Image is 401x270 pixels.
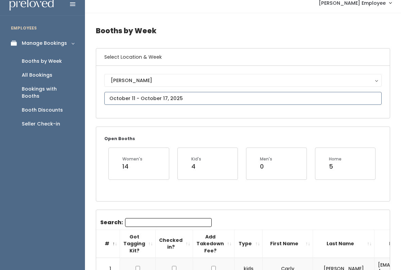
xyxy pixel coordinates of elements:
[313,230,374,258] th: Last Name: activate to sort column ascending
[120,230,156,258] th: Got Tagging Kit?: activate to sort column ascending
[22,107,63,114] div: Booth Discounts
[156,230,193,258] th: Checked in?: activate to sort column ascending
[191,156,201,162] div: Kid's
[193,230,234,258] th: Add Takedown Fee?: activate to sort column ascending
[104,92,382,105] input: October 11 - October 17, 2025
[22,40,67,47] div: Manage Bookings
[111,77,375,84] div: [PERSON_NAME]
[122,162,142,171] div: 14
[22,85,74,100] div: Bookings with Booths
[329,162,342,171] div: 5
[125,218,212,227] input: Search:
[122,156,142,162] div: Women's
[191,162,201,171] div: 4
[104,74,382,87] button: [PERSON_NAME]
[329,156,342,162] div: Home
[22,58,62,65] div: Booths by Week
[96,230,120,258] th: #: activate to sort column descending
[234,230,263,258] th: Type: activate to sort column ascending
[260,162,272,171] div: 0
[96,49,390,66] h6: Select Location & Week
[104,136,135,141] small: Open Booths
[263,230,313,258] th: First Name: activate to sort column ascending
[260,156,272,162] div: Men's
[22,120,60,128] div: Seller Check-in
[100,218,212,227] label: Search:
[96,21,390,40] h4: Booths by Week
[22,72,52,79] div: All Bookings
